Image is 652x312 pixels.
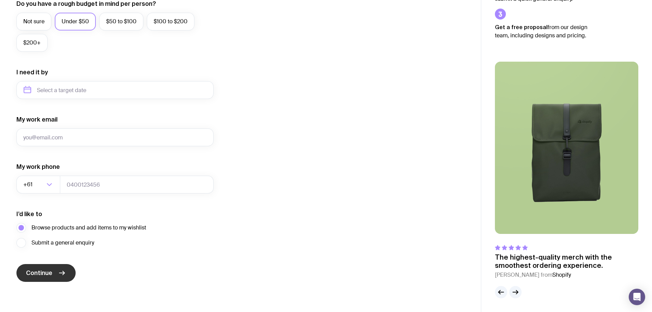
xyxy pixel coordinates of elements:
input: Select a target date [16,81,214,99]
span: +61 [23,176,34,194]
label: Under $50 [55,13,96,30]
label: $50 to $100 [99,13,143,30]
label: My work phone [16,163,60,171]
cite: [PERSON_NAME] from [495,271,638,279]
label: $100 to $200 [147,13,194,30]
p: from our design team, including designs and pricing. [495,23,598,40]
div: Open Intercom Messenger [629,289,645,305]
label: Not sure [16,13,51,30]
span: Browse products and add items to my wishlist [31,224,146,232]
span: Continue [26,269,52,277]
label: My work email [16,115,57,124]
label: $200+ [16,34,48,52]
input: Search for option [34,176,44,194]
button: Continue [16,264,76,282]
span: Shopify [552,271,571,278]
strong: Get a free proposal [495,24,548,30]
input: you@email.com [16,128,214,146]
p: The highest-quality merch with the smoothest ordering experience. [495,253,638,270]
span: Submit a general enquiry [31,239,94,247]
label: I’d like to [16,210,42,218]
label: I need it by [16,68,48,76]
input: 0400123456 [60,176,214,194]
div: Search for option [16,176,60,194]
